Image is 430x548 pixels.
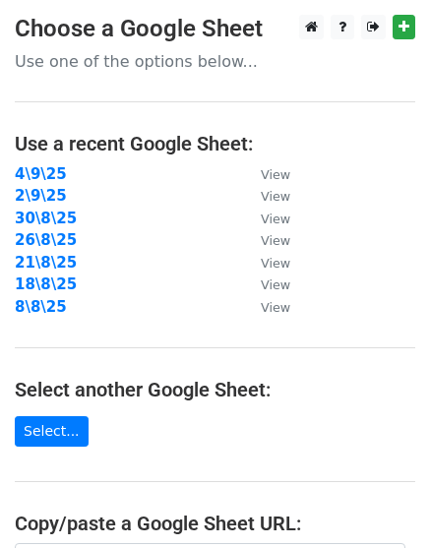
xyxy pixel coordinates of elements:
a: Select... [15,416,89,447]
small: View [261,233,290,248]
a: 18\8\25 [15,275,77,293]
a: View [241,165,290,183]
a: 30\8\25 [15,210,77,227]
h3: Choose a Google Sheet [15,15,415,43]
small: View [261,277,290,292]
a: 21\8\25 [15,254,77,272]
small: View [261,300,290,315]
a: View [241,254,290,272]
h4: Use a recent Google Sheet: [15,132,415,155]
a: 2\9\25 [15,187,67,205]
h4: Select another Google Sheet: [15,378,415,401]
a: 8\8\25 [15,298,67,316]
a: 26\8\25 [15,231,77,249]
a: View [241,210,290,227]
a: View [241,298,290,316]
a: View [241,187,290,205]
small: View [261,212,290,226]
h4: Copy/paste a Google Sheet URL: [15,512,415,535]
small: View [261,189,290,204]
p: Use one of the options below... [15,51,415,72]
a: View [241,231,290,249]
small: View [261,167,290,182]
a: 4\9\25 [15,165,67,183]
a: View [241,275,290,293]
small: View [261,256,290,271]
